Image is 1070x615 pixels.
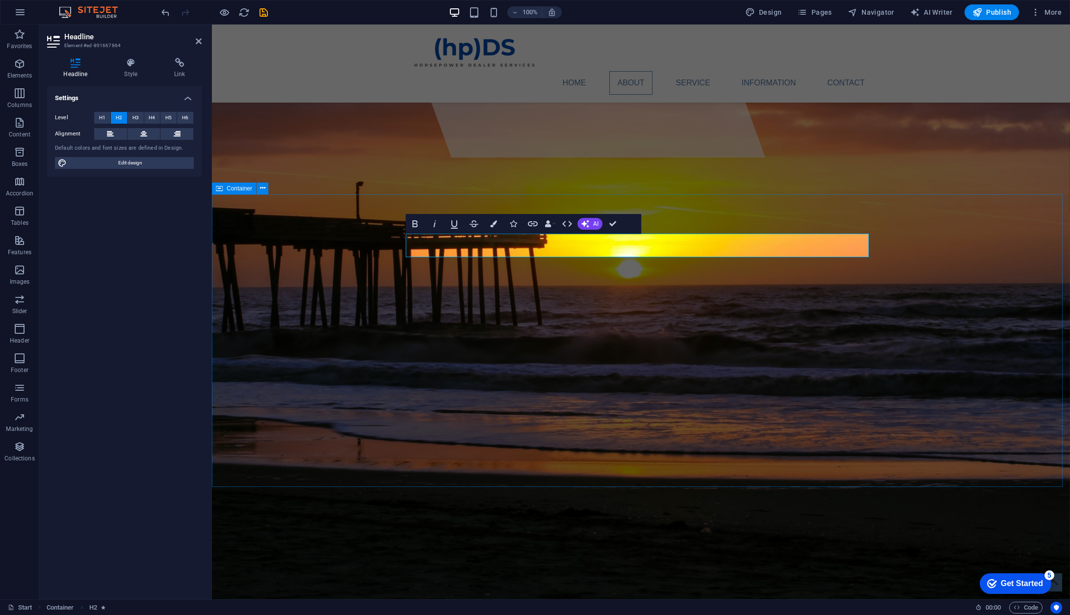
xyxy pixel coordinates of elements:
span: H5 [165,112,172,124]
div: Default colors and font sizes are defined in Design. [55,144,194,153]
button: H3 [128,112,144,124]
button: AI Writer [906,4,957,20]
a: Click to cancel selection. Double-click to open Pages [8,602,32,614]
i: Save (Ctrl+S) [258,7,269,18]
button: AI [577,218,602,230]
button: HTML [558,214,576,234]
button: More [1027,4,1066,20]
button: undo [159,6,171,18]
span: H1 [99,112,105,124]
span: H6 [182,112,188,124]
button: Publish [965,4,1019,20]
button: H2 [111,112,127,124]
button: H5 [160,112,177,124]
button: Colors [484,214,503,234]
span: 00 00 [986,602,1001,614]
button: Pages [793,4,835,20]
span: Pages [797,7,832,17]
label: Alignment [55,128,94,140]
p: Footer [11,366,28,374]
button: Confirm (Ctrl+⏎) [603,214,622,234]
span: Click to select. Double-click to edit [47,602,74,614]
p: Columns [7,101,32,109]
label: Level [55,112,94,124]
p: Marketing [6,425,33,433]
h4: Link [158,58,202,79]
p: Images [10,278,30,286]
button: Strikethrough [465,214,483,234]
p: Features [8,248,31,256]
button: H4 [144,112,160,124]
span: : [992,604,994,611]
span: H4 [149,112,155,124]
button: Navigator [844,4,898,20]
p: Tables [11,219,28,227]
button: H1 [94,112,110,124]
button: Usercentrics [1050,602,1062,614]
button: Design [741,4,786,20]
i: On resize automatically adjust zoom level to fit chosen device. [548,8,556,17]
button: Icons [504,214,522,234]
h6: 100% [522,6,538,18]
p: Elements [7,72,32,80]
span: H3 [132,112,139,124]
button: reload [238,6,250,18]
span: Design [745,7,782,17]
button: Link [523,214,542,234]
p: Slider [12,307,27,315]
p: Boxes [12,160,28,168]
button: H6 [177,112,193,124]
p: Forms [11,396,28,403]
p: Header [10,337,29,345]
button: Data Bindings [543,214,557,234]
p: Accordion [6,189,33,197]
button: Code [1009,602,1043,614]
img: Editor Logo [56,6,130,18]
span: Navigator [848,7,894,17]
button: 100% [507,6,542,18]
span: Edit design [70,157,191,169]
h2: Headline [64,32,202,41]
span: AI Writer [910,7,953,17]
button: Click here to leave preview mode and continue editing [218,6,230,18]
button: Edit design [55,157,194,169]
h4: Style [108,58,158,79]
i: Undo: Edit headline (Ctrl+Z) [160,7,171,18]
button: save [258,6,269,18]
p: Favorites [7,42,32,50]
p: Collections [4,455,34,462]
span: H2 [116,112,122,124]
span: Container [227,186,252,191]
button: Bold (Ctrl+B) [406,214,424,234]
h4: Headline [47,58,108,79]
span: Publish [972,7,1011,17]
h3: Element #ed-891667864 [64,41,182,50]
span: AI [593,221,599,227]
div: 5 [73,2,82,12]
span: More [1031,7,1062,17]
button: Underline (Ctrl+U) [445,214,464,234]
span: Click to select. Double-click to edit [89,602,97,614]
h4: Settings [47,86,202,104]
i: Element contains an animation [101,605,105,610]
nav: breadcrumb [47,602,105,614]
p: Content [9,131,30,138]
span: Code [1014,602,1038,614]
button: Italic (Ctrl+I) [425,214,444,234]
div: Get Started 5 items remaining, 0% complete [8,5,79,26]
div: Get Started [29,11,71,20]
